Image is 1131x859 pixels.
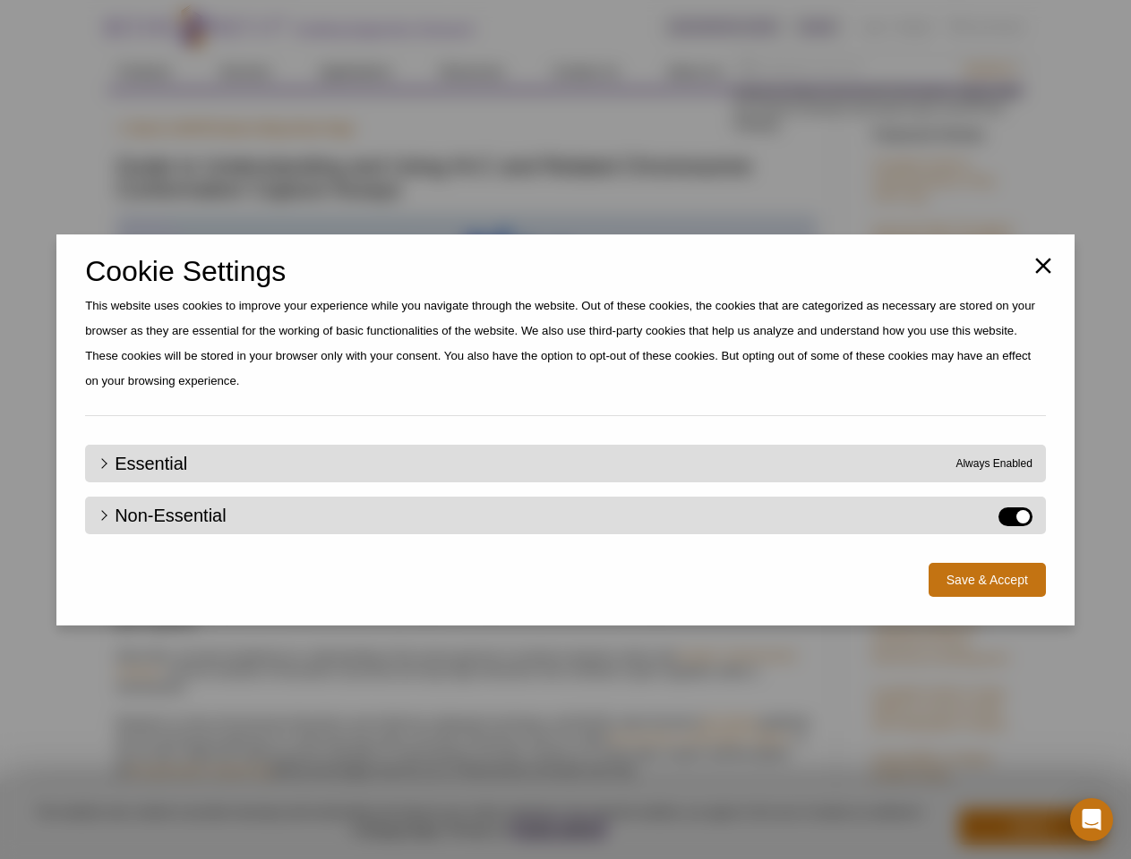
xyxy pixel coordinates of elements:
span: Always Enabled [955,455,1032,472]
a: Essential [99,455,187,472]
p: This website uses cookies to improve your experience while you navigate through the website. Out ... [85,293,1046,394]
div: Open Intercom Messenger [1070,798,1113,841]
button: Save & Accept [929,563,1046,597]
h2: Cookie Settings [85,263,1046,279]
a: Non-Essential [99,507,227,523]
